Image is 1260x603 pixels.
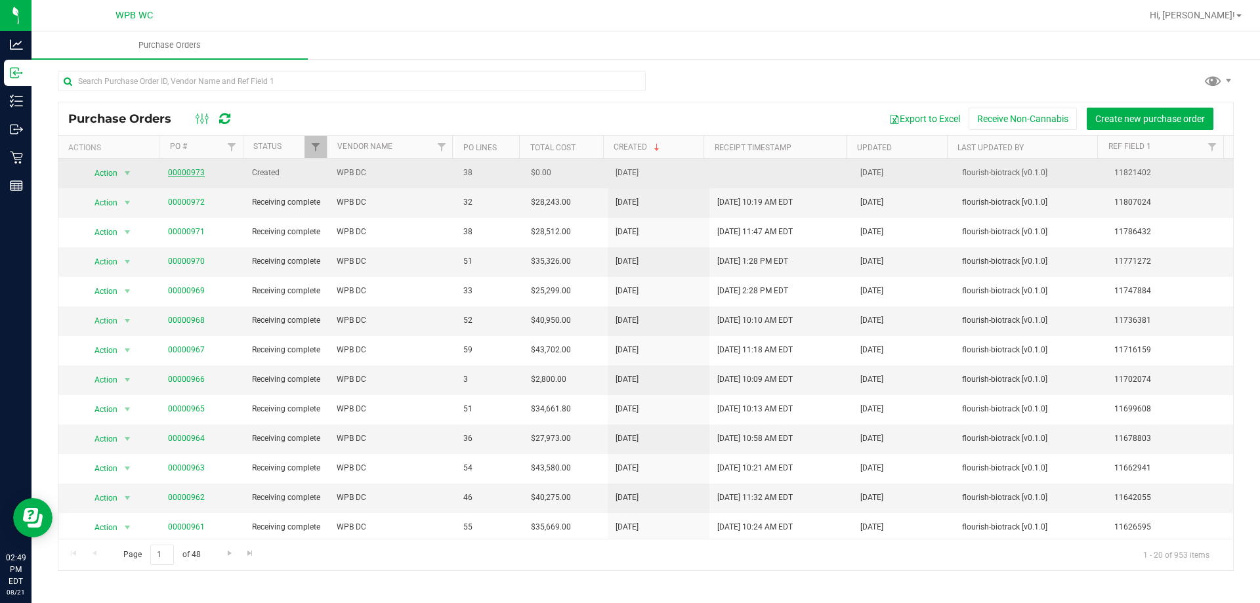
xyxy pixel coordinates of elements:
button: Export to Excel [881,108,969,130]
span: flourish-biotrack [v0.1.0] [962,255,1099,268]
span: $25,299.00 [531,285,571,297]
inline-svg: Reports [10,179,23,192]
span: flourish-biotrack [v0.1.0] [962,314,1099,327]
span: [DATE] [860,432,883,445]
a: Updated [857,143,892,152]
span: $27,973.00 [531,432,571,445]
span: Action [83,489,118,507]
span: select [119,223,135,241]
span: flourish-biotrack [v0.1.0] [962,491,1099,504]
span: 1 - 20 of 953 items [1133,545,1220,564]
a: 00000973 [168,168,205,177]
span: WPB DC [337,344,448,356]
span: select [119,164,135,182]
span: [DATE] [860,196,883,209]
span: [DATE] 10:13 AM EDT [717,403,793,415]
span: $43,580.00 [531,462,571,474]
span: [DATE] 11:47 AM EDT [717,226,793,238]
span: WPB DC [337,521,448,533]
span: [DATE] [860,344,883,356]
inline-svg: Retail [10,151,23,164]
span: 36 [463,432,515,445]
span: 55 [463,521,515,533]
span: 11699608 [1114,403,1225,415]
span: Action [83,341,118,360]
input: 1 [150,545,174,565]
span: 11821402 [1114,167,1225,179]
span: Action [83,194,118,212]
span: [DATE] 10:58 AM EDT [717,432,793,445]
a: Go to the last page [241,545,260,562]
span: $35,326.00 [531,255,571,268]
span: 11771272 [1114,255,1225,268]
span: WPB DC [337,432,448,445]
span: flourish-biotrack [v0.1.0] [962,226,1099,238]
span: select [119,253,135,271]
a: 00000964 [168,434,205,443]
span: [DATE] 1:28 PM EDT [717,255,788,268]
span: WPB DC [337,314,448,327]
a: Created [614,142,662,152]
a: 00000962 [168,493,205,502]
span: WPB DC [337,255,448,268]
span: Action [83,430,118,448]
a: Filter [304,136,326,158]
span: 3 [463,373,515,386]
a: Ref Field 1 [1108,142,1151,151]
span: [DATE] 10:21 AM EDT [717,462,793,474]
inline-svg: Analytics [10,38,23,51]
span: [DATE] 10:10 AM EDT [717,314,793,327]
a: PO # [170,142,187,151]
span: [DATE] [616,285,639,297]
span: [DATE] [860,373,883,386]
span: flourish-biotrack [v0.1.0] [962,196,1099,209]
a: Vendor Name [337,142,392,151]
span: 11736381 [1114,314,1225,327]
span: [DATE] [616,314,639,327]
p: 08/21 [6,587,26,597]
a: 00000963 [168,463,205,472]
span: [DATE] [616,196,639,209]
span: $43,702.00 [531,344,571,356]
a: 00000967 [168,345,205,354]
span: flourish-biotrack [v0.1.0] [962,167,1099,179]
span: 51 [463,403,515,415]
span: 11807024 [1114,196,1225,209]
span: Action [83,282,118,301]
span: $40,275.00 [531,491,571,504]
span: 11786432 [1114,226,1225,238]
span: 59 [463,344,515,356]
span: select [119,341,135,360]
span: Receiving complete [252,196,321,209]
a: 00000971 [168,227,205,236]
span: [DATE] [616,344,639,356]
span: select [119,282,135,301]
a: Receipt Timestamp [715,143,791,152]
a: Total Cost [530,143,576,152]
span: [DATE] [860,255,883,268]
span: flourish-biotrack [v0.1.0] [962,344,1099,356]
span: $40,950.00 [531,314,571,327]
span: 54 [463,462,515,474]
span: Action [83,312,118,330]
div: Actions [68,143,154,152]
span: select [119,371,135,389]
a: 00000969 [168,286,205,295]
span: $0.00 [531,167,551,179]
span: $28,512.00 [531,226,571,238]
inline-svg: Outbound [10,123,23,136]
span: WPB DC [337,167,448,179]
span: [DATE] [616,167,639,179]
p: 02:49 PM EDT [6,552,26,587]
span: flourish-biotrack [v0.1.0] [962,521,1099,533]
span: Receiving complete [252,314,321,327]
span: select [119,459,135,478]
span: WPB DC [337,285,448,297]
span: WPB DC [337,403,448,415]
span: Created [252,167,321,179]
span: [DATE] [616,255,639,268]
a: 00000965 [168,404,205,413]
span: Action [83,164,118,182]
span: [DATE] 10:24 AM EDT [717,521,793,533]
span: 52 [463,314,515,327]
